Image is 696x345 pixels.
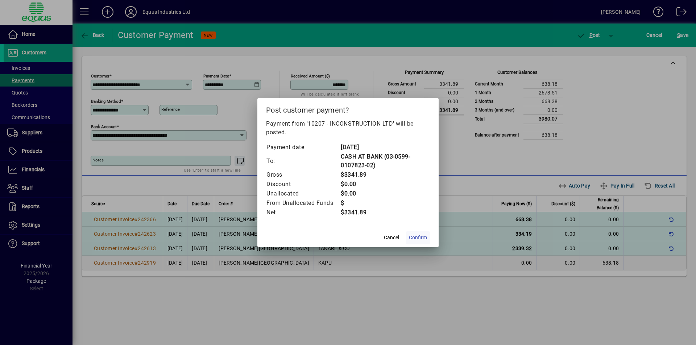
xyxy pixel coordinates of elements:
td: Gross [266,170,340,180]
td: To: [266,152,340,170]
td: $3341.89 [340,170,430,180]
td: $ [340,198,430,208]
button: Cancel [380,231,403,244]
td: $3341.89 [340,208,430,217]
td: CASH AT BANK (03-0599-0107823-02) [340,152,430,170]
td: [DATE] [340,143,430,152]
button: Confirm [406,231,430,244]
td: Payment date [266,143,340,152]
p: Payment from '10207 - INCONSTRUCTION LTD' will be posted. [266,119,430,137]
h2: Post customer payment? [257,98,439,119]
td: From Unallocated Funds [266,198,340,208]
span: Confirm [409,234,427,241]
td: Unallocated [266,189,340,198]
td: $0.00 [340,189,430,198]
td: Discount [266,180,340,189]
td: Net [266,208,340,217]
span: Cancel [384,234,399,241]
td: $0.00 [340,180,430,189]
